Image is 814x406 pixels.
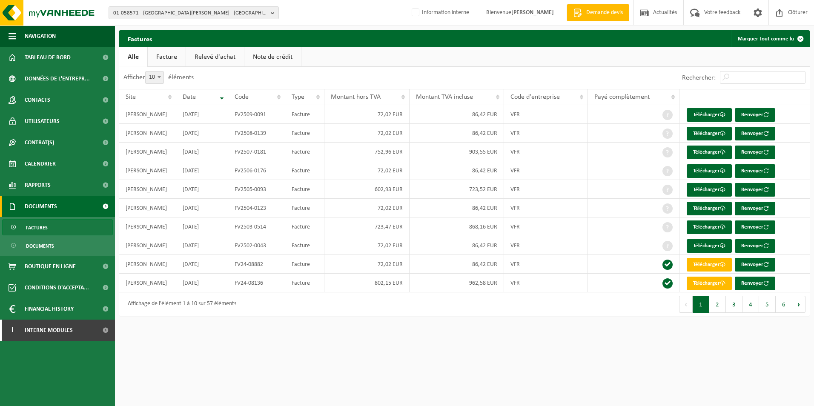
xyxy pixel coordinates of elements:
td: Facture [285,105,325,124]
td: FV2509-0091 [228,105,285,124]
td: FV2503-0514 [228,217,285,236]
td: Facture [285,124,325,143]
span: Boutique en ligne [25,256,76,277]
td: [PERSON_NAME] [119,180,176,199]
td: [PERSON_NAME] [119,236,176,255]
td: [PERSON_NAME] [119,124,176,143]
a: Note de crédit [244,47,301,67]
span: Payé complètement [594,94,650,100]
td: [DATE] [176,105,228,124]
span: Demande devis [584,9,625,17]
a: Documents [2,237,113,254]
a: Facture [148,47,186,67]
span: Navigation [25,26,56,47]
td: 72,02 EUR [324,199,410,217]
td: 72,02 EUR [324,124,410,143]
td: VFR [504,274,588,292]
td: [PERSON_NAME] [119,217,176,236]
span: Montant hors TVA [331,94,381,100]
span: Code d'entreprise [510,94,560,100]
td: [PERSON_NAME] [119,255,176,274]
td: FV24-08882 [228,255,285,274]
td: 723,47 EUR [324,217,410,236]
td: Facture [285,255,325,274]
span: Date [183,94,196,100]
span: I [9,320,16,341]
a: Télécharger [687,220,732,234]
span: Interne modules [25,320,73,341]
span: Code [235,94,249,100]
span: Documents [25,196,57,217]
button: Renvoyer [735,146,775,159]
td: FV2508-0139 [228,124,285,143]
td: VFR [504,255,588,274]
td: VFR [504,217,588,236]
span: Utilisateurs [25,111,60,132]
td: Facture [285,199,325,217]
button: Next [792,296,805,313]
td: FV2507-0181 [228,143,285,161]
td: [DATE] [176,274,228,292]
td: 962,58 EUR [410,274,504,292]
button: 01-058571 - [GEOGRAPHIC_DATA][PERSON_NAME] - [GEOGRAPHIC_DATA] [109,6,279,19]
td: 72,02 EUR [324,236,410,255]
td: [DATE] [176,255,228,274]
td: [PERSON_NAME] [119,105,176,124]
td: 86,42 EUR [410,105,504,124]
button: Renvoyer [735,108,775,122]
td: 868,16 EUR [410,217,504,236]
td: 903,55 EUR [410,143,504,161]
a: Télécharger [687,164,732,178]
button: 5 [759,296,776,313]
a: Télécharger [687,277,732,290]
td: Facture [285,161,325,180]
a: Télécharger [687,239,732,253]
td: FV24-08136 [228,274,285,292]
span: Montant TVA incluse [416,94,473,100]
a: Factures [2,219,113,235]
span: 01-058571 - [GEOGRAPHIC_DATA][PERSON_NAME] - [GEOGRAPHIC_DATA] [113,7,267,20]
td: 86,42 EUR [410,255,504,274]
span: Rapports [25,174,51,196]
td: [DATE] [176,143,228,161]
button: 4 [742,296,759,313]
td: VFR [504,180,588,199]
button: Renvoyer [735,164,775,178]
span: Financial History [25,298,74,320]
button: Renvoyer [735,277,775,290]
a: Télécharger [687,146,732,159]
td: 86,42 EUR [410,236,504,255]
td: Facture [285,143,325,161]
td: 72,02 EUR [324,105,410,124]
td: [PERSON_NAME] [119,161,176,180]
span: 10 [146,71,163,83]
span: Données de l'entrepr... [25,68,90,89]
h2: Factures [119,30,161,47]
button: 2 [709,296,726,313]
span: Contrat(s) [25,132,54,153]
td: Facture [285,180,325,199]
td: Facture [285,217,325,236]
button: 3 [726,296,742,313]
span: Documents [26,238,54,254]
td: 723,52 EUR [410,180,504,199]
button: Previous [679,296,693,313]
td: 86,42 EUR [410,199,504,217]
span: Conditions d'accepta... [25,277,89,298]
span: Factures [26,220,48,236]
td: Facture [285,236,325,255]
button: Renvoyer [735,258,775,272]
td: FV2504-0123 [228,199,285,217]
button: Renvoyer [735,183,775,197]
td: FV2506-0176 [228,161,285,180]
td: 72,02 EUR [324,161,410,180]
td: Facture [285,274,325,292]
td: [DATE] [176,236,228,255]
span: Contacts [25,89,50,111]
td: 752,96 EUR [324,143,410,161]
button: Renvoyer [735,239,775,253]
a: Télécharger [687,183,732,197]
button: Renvoyer [735,127,775,140]
td: 602,93 EUR [324,180,410,199]
td: VFR [504,199,588,217]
